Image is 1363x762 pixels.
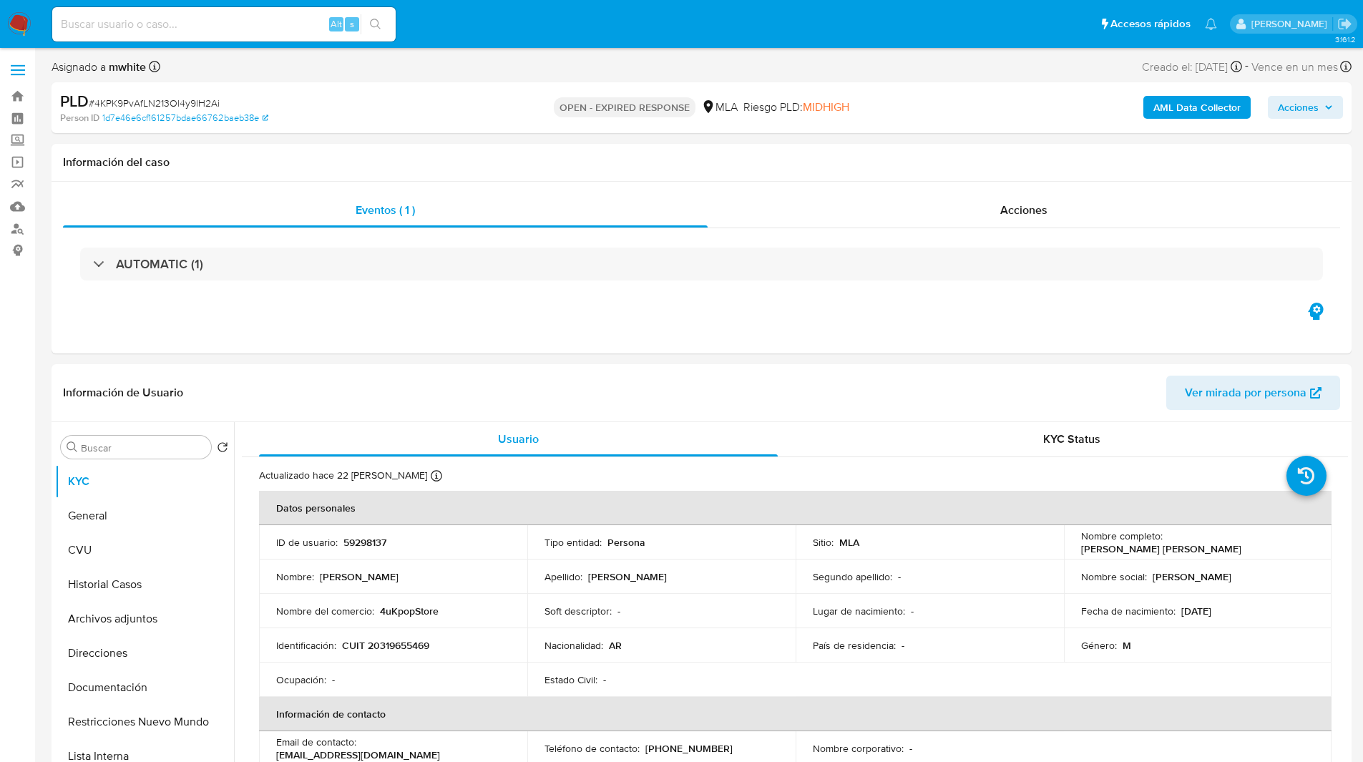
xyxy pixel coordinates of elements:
[645,742,733,755] p: [PHONE_NUMBER]
[1143,96,1251,119] button: AML Data Collector
[1245,57,1249,77] span: -
[1000,202,1047,218] span: Acciones
[1166,376,1340,410] button: Ver mirada por persona
[55,636,234,670] button: Direcciones
[276,639,336,652] p: Identificación :
[544,673,597,686] p: Estado Civil :
[52,15,396,34] input: Buscar usuario o caso...
[106,59,146,75] b: mwhite
[813,742,904,755] p: Nombre corporativo :
[63,386,183,400] h1: Información de Usuario
[67,441,78,453] button: Buscar
[898,570,901,583] p: -
[276,570,314,583] p: Nombre :
[1205,18,1217,30] a: Notificaciones
[1081,605,1176,617] p: Fecha de nacimiento :
[342,639,429,652] p: CUIT 20319655469
[1278,96,1319,119] span: Acciones
[813,639,896,652] p: País de residencia :
[361,14,390,34] button: search-icon
[55,499,234,533] button: General
[588,570,667,583] p: [PERSON_NAME]
[55,464,234,499] button: KYC
[1181,605,1211,617] p: [DATE]
[1110,16,1191,31] span: Accesos rápidos
[1081,639,1117,652] p: Género :
[1251,17,1332,31] p: matiasagustin.white@mercadolibre.com
[1153,96,1241,119] b: AML Data Collector
[1251,59,1338,75] span: Vence en un mes
[813,536,834,549] p: Sitio :
[350,17,354,31] span: s
[544,742,640,755] p: Teléfono de contacto :
[332,673,335,686] p: -
[813,605,905,617] p: Lugar de nacimiento :
[902,639,904,652] p: -
[1185,376,1306,410] span: Ver mirada por persona
[320,570,399,583] p: [PERSON_NAME]
[60,112,99,124] b: Person ID
[276,736,356,748] p: Email de contacto :
[276,605,374,617] p: Nombre del comercio :
[55,602,234,636] button: Archivos adjuntos
[380,605,439,617] p: 4uKpopStore
[331,17,342,31] span: Alt
[81,441,205,454] input: Buscar
[1043,431,1100,447] span: KYC Status
[60,89,89,112] b: PLD
[259,469,427,482] p: Actualizado hace 22 [PERSON_NAME]
[259,491,1332,525] th: Datos personales
[839,536,859,549] p: MLA
[217,441,228,457] button: Volver al orden por defecto
[343,536,386,549] p: 59298137
[813,570,892,583] p: Segundo apellido :
[909,742,912,755] p: -
[276,673,326,686] p: Ocupación :
[276,748,440,761] p: [EMAIL_ADDRESS][DOMAIN_NAME]
[603,673,606,686] p: -
[701,99,738,115] div: MLA
[498,431,539,447] span: Usuario
[89,96,220,110] span: # 4KPK9PvAfLN213Ol4y9lH2Ai
[116,256,203,272] h3: AUTOMATIC (1)
[52,59,146,75] span: Asignado a
[911,605,914,617] p: -
[803,99,849,115] span: MIDHIGH
[55,670,234,705] button: Documentación
[609,639,622,652] p: AR
[1081,529,1163,542] p: Nombre completo :
[102,112,268,124] a: 1d7e46e6cf161257bdae66762baeb38e
[1081,542,1241,555] p: [PERSON_NAME] [PERSON_NAME]
[1123,639,1131,652] p: M
[80,248,1323,280] div: AUTOMATIC (1)
[1337,16,1352,31] a: Salir
[259,697,1332,731] th: Información de contacto
[55,533,234,567] button: CVU
[63,155,1340,170] h1: Información del caso
[276,536,338,549] p: ID de usuario :
[607,536,645,549] p: Persona
[617,605,620,617] p: -
[554,97,695,117] p: OPEN - EXPIRED RESPONSE
[356,202,415,218] span: Eventos ( 1 )
[1081,570,1147,583] p: Nombre social :
[743,99,849,115] span: Riesgo PLD:
[544,639,603,652] p: Nacionalidad :
[55,705,234,739] button: Restricciones Nuevo Mundo
[544,536,602,549] p: Tipo entidad :
[544,570,582,583] p: Apellido :
[1142,57,1242,77] div: Creado el: [DATE]
[1268,96,1343,119] button: Acciones
[544,605,612,617] p: Soft descriptor :
[1153,570,1231,583] p: [PERSON_NAME]
[55,567,234,602] button: Historial Casos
